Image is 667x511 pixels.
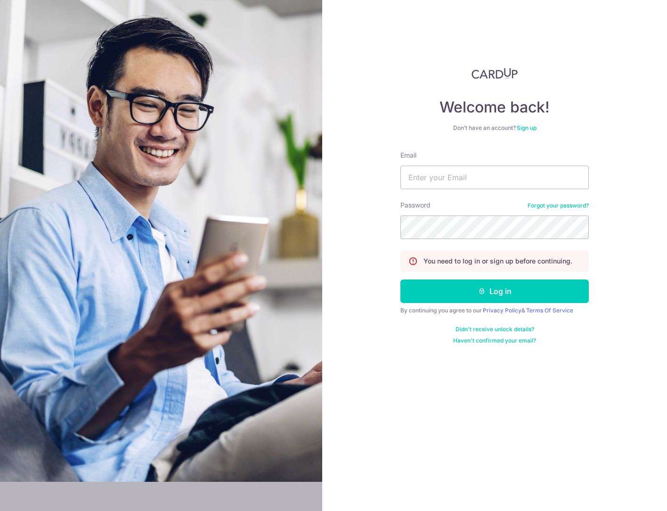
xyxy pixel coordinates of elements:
a: Forgot your password? [528,202,589,209]
a: Terms Of Service [526,307,573,314]
a: Sign up [517,124,537,131]
div: By continuing you agree to our & [400,307,589,314]
button: Log in [400,279,589,303]
label: Password [400,200,431,210]
p: You need to log in or sign up before continuing. [423,256,572,266]
input: Enter your Email [400,166,589,189]
a: Didn't receive unlock details? [456,326,534,333]
label: Email [400,151,416,160]
a: Privacy Policy [483,307,521,314]
img: CardUp Logo [472,68,518,79]
a: Haven't confirmed your email? [453,337,536,344]
h4: Welcome back! [400,98,589,117]
div: Don’t have an account? [400,124,589,132]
